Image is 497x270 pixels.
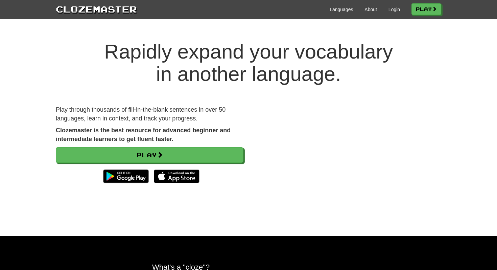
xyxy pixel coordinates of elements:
[388,6,400,13] a: Login
[56,106,243,123] p: Play through thousands of fill-in-the-blank sentences in over 50 languages, learn in context, and...
[364,6,377,13] a: About
[100,166,152,186] img: Get it on Google Play
[330,6,353,13] a: Languages
[56,147,243,163] a: Play
[56,127,231,142] strong: Clozemaster is the best resource for advanced beginner and intermediate learners to get fluent fa...
[56,3,137,15] a: Clozemaster
[411,3,441,15] a: Play
[154,170,199,183] img: Download_on_the_App_Store_Badge_US-UK_135x40-25178aeef6eb6b83b96f5f2d004eda3bffbb37122de64afbaef7...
